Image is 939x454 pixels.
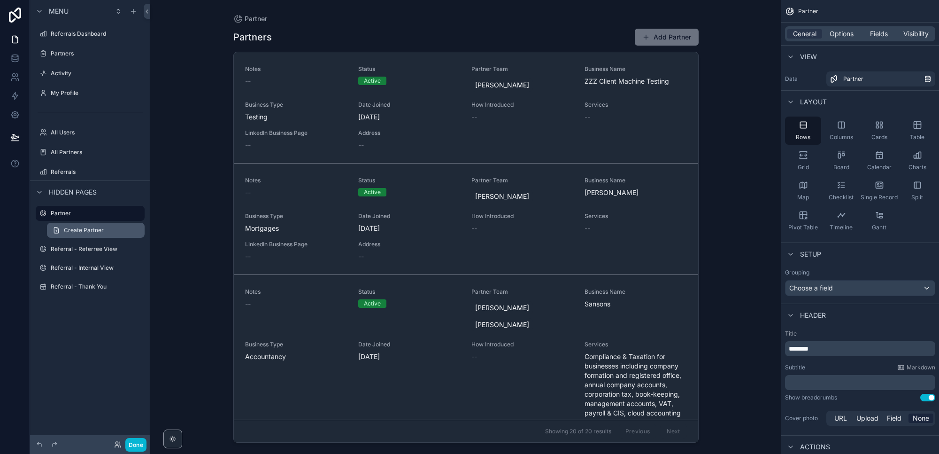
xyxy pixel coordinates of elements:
a: Activity [36,66,145,81]
a: My Profile [36,86,145,101]
span: Options [830,29,854,39]
button: Columns [823,117,859,145]
a: All Partners [36,145,145,160]
button: Rows [785,117,821,145]
button: Split [899,177,935,205]
span: General [793,29,816,39]
a: Referral - Thank You [36,279,145,294]
span: Map [797,194,809,201]
span: Fields [870,29,888,39]
span: Single Record [861,194,898,201]
span: Setup [800,250,821,259]
button: Choose a field [785,280,935,296]
span: Split [911,194,923,201]
span: Calendar [867,164,892,171]
label: Referrals Dashboard [51,30,143,38]
button: Grid [785,147,821,175]
span: Visibility [903,29,929,39]
span: Charts [908,164,926,171]
a: Referral - Referree View [36,242,145,257]
span: Table [910,133,924,141]
label: Referrals [51,168,143,176]
label: Partners [51,50,143,57]
label: Subtitle [785,364,805,371]
label: All Users [51,129,143,136]
span: Partner [843,75,863,83]
span: Create Partner [64,227,104,234]
span: Showing 20 of 20 results [545,428,611,435]
button: Map [785,177,821,205]
button: Checklist [823,177,859,205]
label: All Partners [51,149,143,156]
span: Checklist [829,194,854,201]
button: Done [125,438,146,452]
a: Markdown [897,364,935,371]
div: Show breadcrumbs [785,394,837,401]
label: Referral - Internal View [51,264,143,272]
span: Pivot Table [788,224,818,231]
button: Table [899,117,935,145]
span: Hidden pages [49,188,97,197]
span: Board [833,164,849,171]
span: Partner [798,8,818,15]
label: Grouping [785,269,809,276]
span: Cards [871,133,887,141]
button: Timeline [823,207,859,235]
label: Referral - Thank You [51,283,143,290]
span: Field [887,414,901,423]
div: scrollable content [785,341,935,356]
a: Partner [826,71,935,86]
span: Grid [798,164,809,171]
a: All Users [36,125,145,140]
button: Charts [899,147,935,175]
label: Partner [51,210,139,217]
span: Choose a field [789,284,833,292]
span: Menu [49,7,69,16]
span: None [913,414,929,423]
button: Calendar [861,147,897,175]
button: Board [823,147,859,175]
button: Cards [861,117,897,145]
span: Layout [800,97,827,107]
button: Single Record [861,177,897,205]
a: Create Partner [47,223,145,238]
label: Data [785,75,823,83]
span: Timeline [830,224,853,231]
span: View [800,52,817,62]
a: Partners [36,46,145,61]
span: Rows [796,133,810,141]
span: Upload [856,414,878,423]
label: My Profile [51,89,143,97]
span: Gantt [872,224,886,231]
span: Markdown [907,364,935,371]
button: Pivot Table [785,207,821,235]
span: Columns [830,133,853,141]
a: Referrals [36,164,145,180]
a: Referral - Internal View [36,260,145,275]
label: Activity [51,70,143,77]
span: URL [834,414,847,423]
div: scrollable content [785,375,935,390]
label: Referral - Referree View [51,245,143,253]
button: Gantt [861,207,897,235]
span: Header [800,311,826,320]
label: Title [785,330,935,337]
label: Cover photo [785,415,823,422]
a: Partner [36,206,145,221]
a: Referrals Dashboard [36,26,145,41]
